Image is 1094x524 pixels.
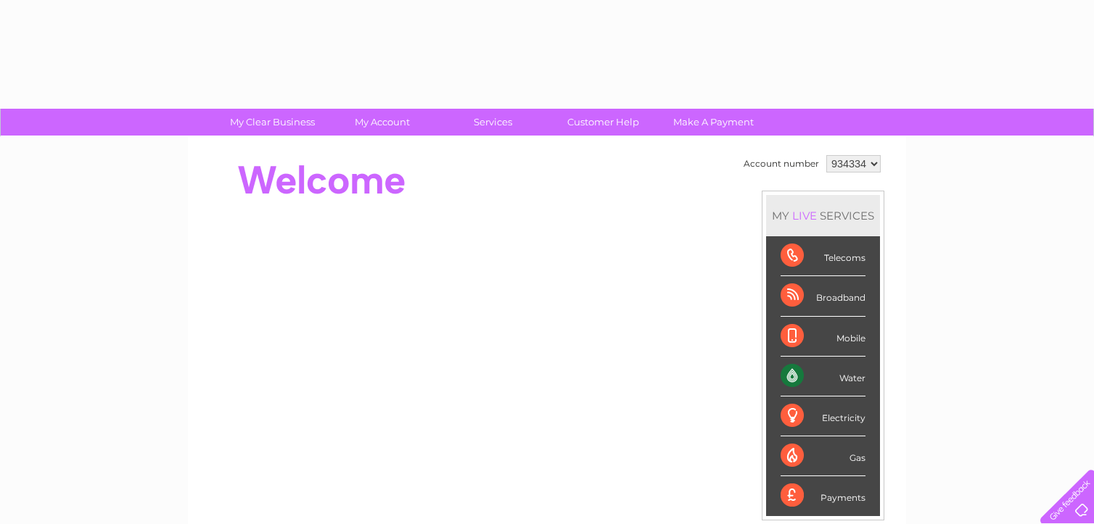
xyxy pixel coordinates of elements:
[781,476,865,515] div: Payments
[213,109,332,136] a: My Clear Business
[740,151,823,176] td: Account number
[323,109,443,136] a: My Account
[781,436,865,476] div: Gas
[781,396,865,436] div: Electricity
[789,209,820,223] div: LIVE
[433,109,553,136] a: Services
[654,109,773,136] a: Make A Payment
[781,276,865,316] div: Broadband
[781,357,865,396] div: Water
[543,109,663,136] a: Customer Help
[766,195,880,236] div: MY SERVICES
[781,236,865,276] div: Telecoms
[781,317,865,357] div: Mobile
